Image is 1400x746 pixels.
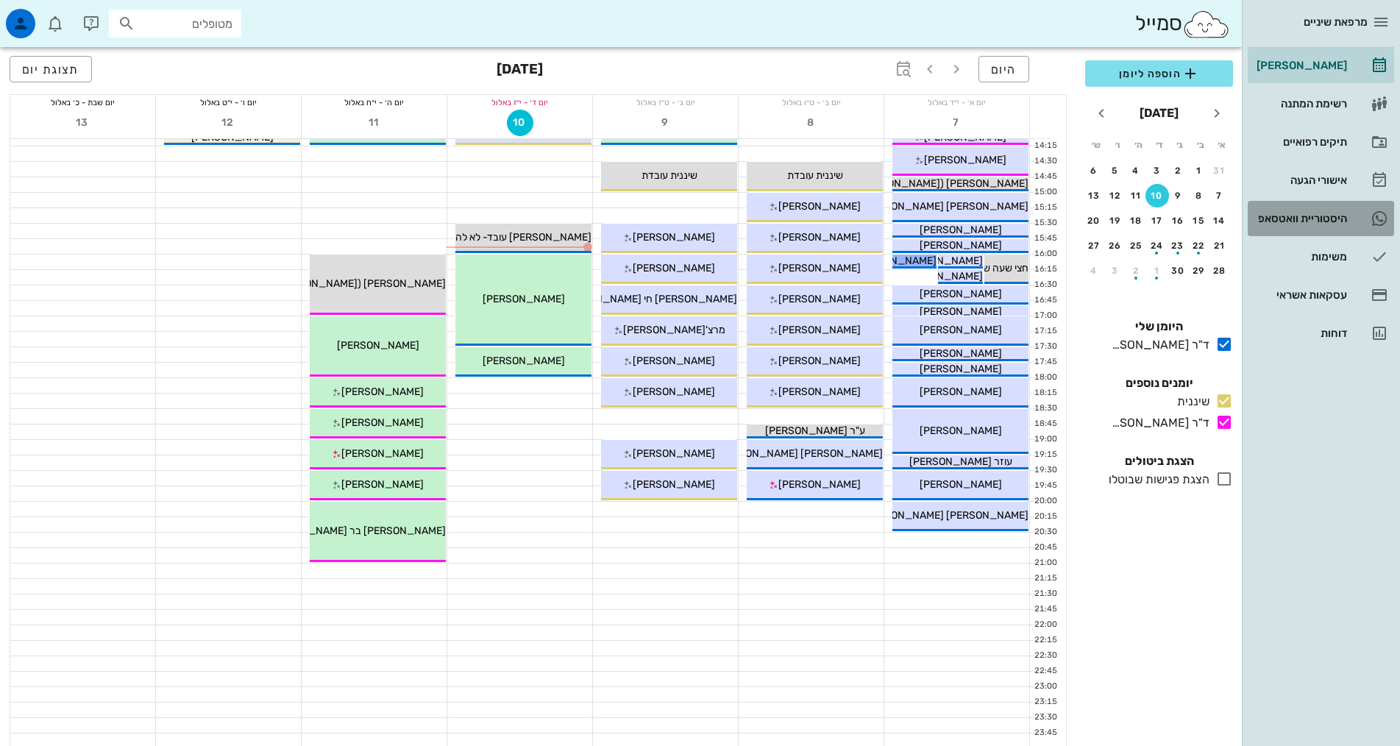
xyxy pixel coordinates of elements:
[1082,266,1106,276] div: 4
[1104,159,1127,182] button: 5
[1030,325,1060,338] div: 17:15
[653,110,679,136] button: 9
[1254,60,1347,71] div: [PERSON_NAME]
[1030,650,1060,662] div: 22:30
[1208,259,1232,283] button: 28
[1030,464,1060,477] div: 19:30
[991,63,1017,77] span: היום
[1254,213,1347,224] div: היסטוריית וואטסאפ
[716,447,883,460] span: [PERSON_NAME] [PERSON_NAME]
[900,270,983,283] span: [PERSON_NAME]
[1187,259,1211,283] button: 29
[1134,99,1184,128] button: [DATE]
[1104,191,1127,201] div: 12
[1030,449,1060,461] div: 19:15
[507,110,533,136] button: 10
[1145,209,1169,232] button: 17
[1124,159,1148,182] button: 4
[1030,619,1060,631] div: 22:00
[1030,557,1060,569] div: 21:00
[1030,248,1060,260] div: 16:00
[633,355,715,367] span: [PERSON_NAME]
[1082,259,1106,283] button: 4
[633,231,715,244] span: [PERSON_NAME]
[1030,418,1060,430] div: 18:45
[1248,124,1394,160] a: תיקים רפואיים
[1124,259,1148,283] button: 2
[1106,336,1209,354] div: ד"ר [PERSON_NAME]
[361,116,388,129] span: 11
[1248,277,1394,313] a: עסקאות אשראי
[1030,433,1060,446] div: 19:00
[778,262,861,274] span: [PERSON_NAME]
[1124,184,1148,207] button: 11
[1030,294,1060,307] div: 16:45
[633,447,715,460] span: [PERSON_NAME]
[1030,588,1060,600] div: 21:30
[920,386,1002,398] span: [PERSON_NAME]
[483,293,565,305] span: [PERSON_NAME]
[1166,184,1190,207] button: 9
[1104,241,1127,251] div: 26
[900,255,983,267] span: [PERSON_NAME]
[798,116,825,129] span: 8
[765,424,865,437] span: ע"ר [PERSON_NAME]
[1187,209,1211,232] button: 15
[920,478,1002,491] span: [PERSON_NAME]
[854,255,937,267] span: [PERSON_NAME]
[1170,132,1190,157] th: ג׳
[1103,471,1209,489] div: הצגת פגישות שבוטלו
[653,116,679,129] span: 9
[337,339,419,352] span: [PERSON_NAME]
[341,447,424,460] span: [PERSON_NAME]
[1166,191,1190,201] div: 9
[1085,318,1233,335] h4: היומן שלי
[1187,234,1211,257] button: 22
[884,95,1029,110] div: יום א׳ - י״ד באלול
[778,355,861,367] span: [PERSON_NAME]
[1106,414,1209,432] div: ד"ר [PERSON_NAME]
[1030,696,1060,708] div: 23:15
[1145,191,1169,201] div: 10
[1208,216,1232,226] div: 14
[1208,166,1232,176] div: 31
[1145,241,1169,251] div: 24
[1248,86,1394,121] a: רשימת המתנה
[361,110,388,136] button: 11
[1145,184,1169,207] button: 10
[10,95,155,110] div: יום שבת - כ׳ באלול
[1124,209,1148,232] button: 18
[1187,241,1211,251] div: 22
[1030,402,1060,415] div: 18:30
[1208,159,1232,182] button: 31
[1304,15,1368,29] span: מרפאת שיניים
[1145,159,1169,182] button: 3
[1030,356,1060,369] div: 17:45
[216,116,242,129] span: 12
[1208,184,1232,207] button: 7
[1030,140,1060,152] div: 14:15
[508,116,533,129] span: 10
[1187,191,1211,201] div: 8
[43,12,52,21] span: תג
[483,355,565,367] span: [PERSON_NAME]
[1254,327,1347,339] div: דוחות
[1104,166,1127,176] div: 5
[1166,166,1190,176] div: 2
[1166,259,1190,283] button: 30
[778,478,861,491] span: [PERSON_NAME]
[1030,341,1060,353] div: 17:30
[920,324,1002,336] span: [PERSON_NAME]
[1124,241,1148,251] div: 25
[1124,234,1148,257] button: 25
[861,200,1028,213] span: [PERSON_NAME] [PERSON_NAME]
[1082,184,1106,207] button: 13
[1104,209,1127,232] button: 19
[778,324,861,336] span: [PERSON_NAME]
[1030,372,1060,384] div: 18:00
[1248,239,1394,274] a: משימות
[1085,374,1233,392] h4: יומנים נוספים
[1124,191,1148,201] div: 11
[1191,132,1210,157] th: ב׳
[1187,184,1211,207] button: 8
